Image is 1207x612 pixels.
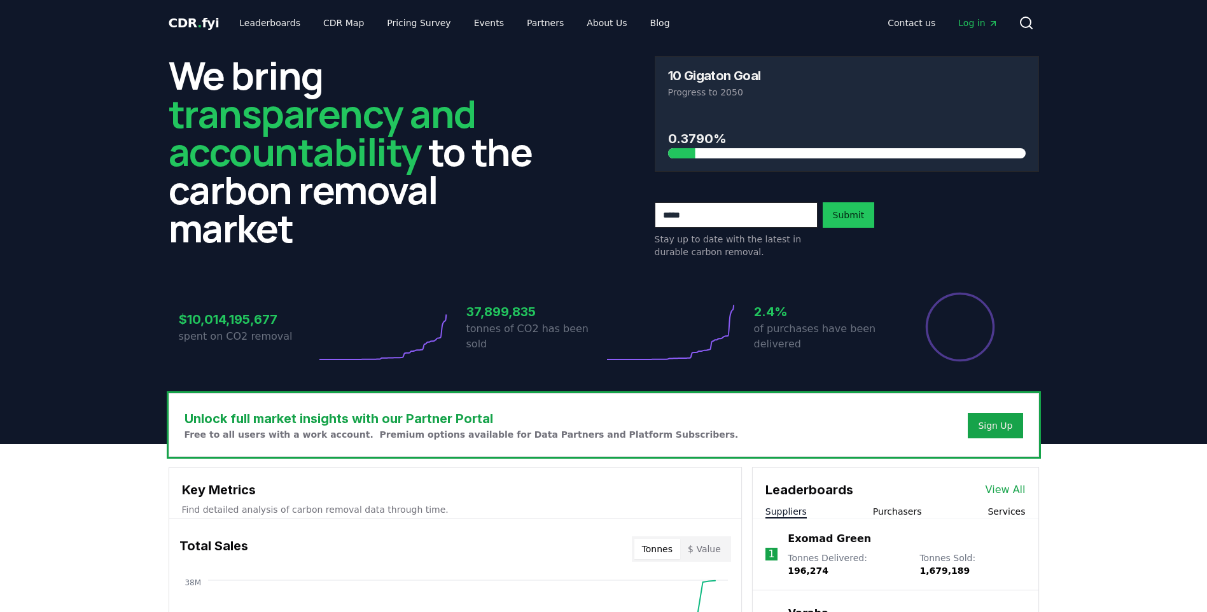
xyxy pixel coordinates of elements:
nav: Main [877,11,1008,34]
p: Find detailed analysis of carbon removal data through time. [182,503,729,516]
button: Submit [823,202,875,228]
div: Percentage of sales delivered [924,291,996,363]
a: Contact us [877,11,945,34]
p: Tonnes Sold : [919,552,1025,577]
a: Log in [948,11,1008,34]
a: View All [986,482,1026,497]
span: CDR fyi [169,15,220,31]
h3: $10,014,195,677 [179,310,316,329]
span: . [197,15,202,31]
button: Purchasers [873,505,922,518]
h3: Total Sales [179,536,248,562]
a: Blog [640,11,680,34]
a: Exomad Green [788,531,871,546]
button: Sign Up [968,413,1022,438]
button: Services [987,505,1025,518]
span: Log in [958,17,998,29]
h3: Unlock full market insights with our Partner Portal [185,409,739,428]
nav: Main [229,11,680,34]
a: Events [464,11,514,34]
a: Pricing Survey [377,11,461,34]
a: Leaderboards [229,11,310,34]
p: spent on CO2 removal [179,329,316,344]
a: About Us [576,11,637,34]
p: 1 [768,546,774,562]
span: 196,274 [788,566,828,576]
h2: We bring to the carbon removal market [169,56,553,247]
button: Tonnes [634,539,680,559]
p: Tonnes Delivered : [788,552,907,577]
h3: Key Metrics [182,480,729,499]
p: Free to all users with a work account. Premium options available for Data Partners and Platform S... [185,428,739,441]
button: $ Value [680,539,729,559]
p: tonnes of CO2 has been sold [466,321,604,352]
span: transparency and accountability [169,87,476,177]
p: Stay up to date with the latest in durable carbon removal. [655,233,818,258]
span: 1,679,189 [919,566,970,576]
h3: 10 Gigaton Goal [668,69,761,82]
p: Progress to 2050 [668,86,1026,99]
h3: Leaderboards [765,480,853,499]
a: CDR Map [313,11,374,34]
a: Sign Up [978,419,1012,432]
h3: 2.4% [754,302,891,321]
tspan: 38M [185,578,201,587]
button: Suppliers [765,505,807,518]
h3: 37,899,835 [466,302,604,321]
p: of purchases have been delivered [754,321,891,352]
h3: 0.3790% [668,129,1026,148]
a: Partners [517,11,574,34]
a: CDR.fyi [169,14,220,32]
